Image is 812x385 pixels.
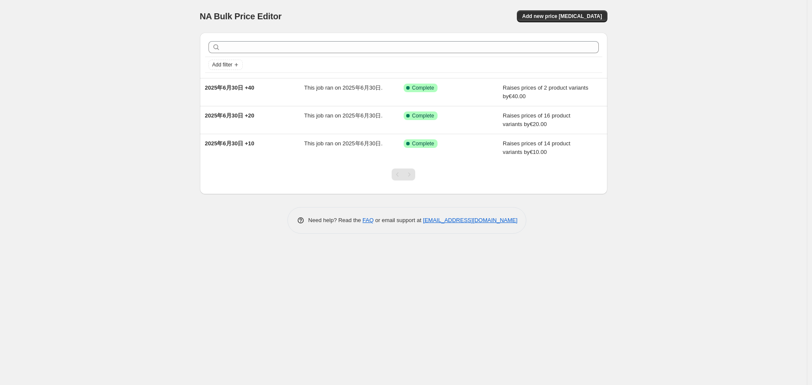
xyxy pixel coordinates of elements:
[212,61,232,68] span: Add filter
[200,12,282,21] span: NA Bulk Price Editor
[522,13,602,20] span: Add new price [MEDICAL_DATA]
[304,112,383,119] span: This job ran on 2025年6月30日.
[308,217,363,223] span: Need help? Read the
[304,140,383,147] span: This job ran on 2025年6月30日.
[205,140,254,147] span: 2025年6月30日 +10
[205,84,254,91] span: 2025年6月30日 +40
[412,140,434,147] span: Complete
[509,93,526,99] span: €40.00
[503,112,571,127] span: Raises prices of 16 product variants by
[530,149,547,155] span: €10.00
[392,168,415,180] nav: Pagination
[374,217,423,223] span: or email support at
[205,112,254,119] span: 2025年6月30日 +20
[503,84,588,99] span: Raises prices of 2 product variants by
[412,112,434,119] span: Complete
[362,217,374,223] a: FAQ
[412,84,434,91] span: Complete
[304,84,383,91] span: This job ran on 2025年6月30日.
[208,60,243,70] button: Add filter
[517,10,607,22] button: Add new price [MEDICAL_DATA]
[423,217,517,223] a: [EMAIL_ADDRESS][DOMAIN_NAME]
[530,121,547,127] span: €20.00
[503,140,571,155] span: Raises prices of 14 product variants by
